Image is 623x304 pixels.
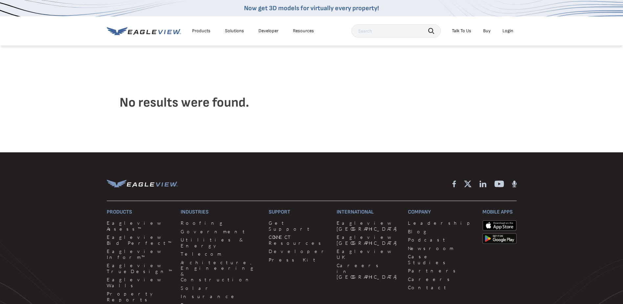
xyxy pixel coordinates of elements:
[502,28,513,34] div: Login
[225,28,244,34] div: Solutions
[408,276,474,282] a: Careers
[269,209,329,215] h3: Support
[107,248,173,260] a: Eagleview Inform™
[107,209,173,215] h3: Products
[337,234,400,246] a: Eagleview [GEOGRAPHIC_DATA]
[408,209,474,215] h3: Company
[337,209,400,215] h3: International
[351,24,441,38] input: Search
[269,234,329,246] a: CONNECT Resources
[107,220,173,232] a: Eagleview Assess™
[192,28,211,34] div: Products
[269,248,329,254] a: Developer
[120,78,504,128] h4: No results were found.
[483,28,491,34] a: Buy
[181,237,261,248] a: Utilities & Energy
[408,285,474,291] a: Contact
[181,260,261,283] a: Architecture, Engineering & Construction
[337,220,400,232] a: Eagleview [GEOGRAPHIC_DATA]
[244,4,379,12] a: Now get 3D models for virtually every property!
[269,257,329,263] a: Press Kit
[107,234,173,246] a: Eagleview Bid Perfect™
[452,28,471,34] div: Talk To Us
[181,251,261,257] a: Telecom
[408,237,474,243] a: Podcast
[181,220,261,226] a: Roofing
[482,209,517,215] h3: Mobile Apps
[408,229,474,235] a: Blog
[337,263,400,280] a: Careers in [GEOGRAPHIC_DATA]
[181,209,261,215] h3: Industries
[482,233,517,244] img: google-play-store_b9643a.png
[293,28,314,34] div: Resources
[408,268,474,274] a: Partners
[482,220,517,231] img: apple-app-store.png
[408,245,474,251] a: Newsroom
[107,277,173,288] a: Eagleview Walls
[269,220,329,232] a: Get Support
[258,28,278,34] a: Developer
[181,293,261,299] a: Insurance
[337,248,400,260] a: Eagleview UK
[181,285,261,291] a: Solar
[107,263,173,274] a: Eagleview TrueDesign™
[408,220,474,226] a: Leadership
[107,291,173,302] a: Property Reports
[181,229,261,235] a: Government
[408,254,474,265] a: Case Studies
